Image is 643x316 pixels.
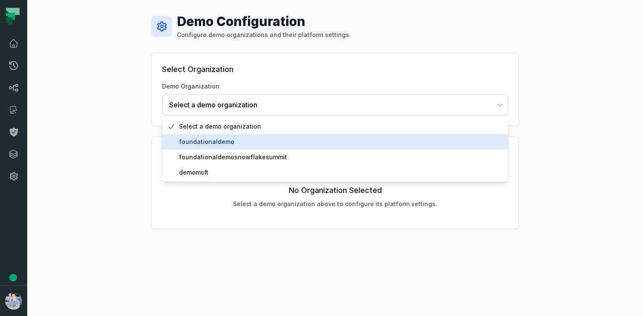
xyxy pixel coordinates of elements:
button: Select a demo organization [162,94,508,115]
span: demomsft [179,168,501,177]
span: Select a demo organization [179,122,501,131]
span: foundationaldemo [179,138,501,146]
span: foundationaldemosnowflakesummit [179,153,501,161]
span: Select a demo organization [169,100,491,110]
div: Tooltip anchor [9,274,17,282]
img: avatar of Alon Nafta [5,293,22,310]
div: Select a demo organization [162,117,508,182]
